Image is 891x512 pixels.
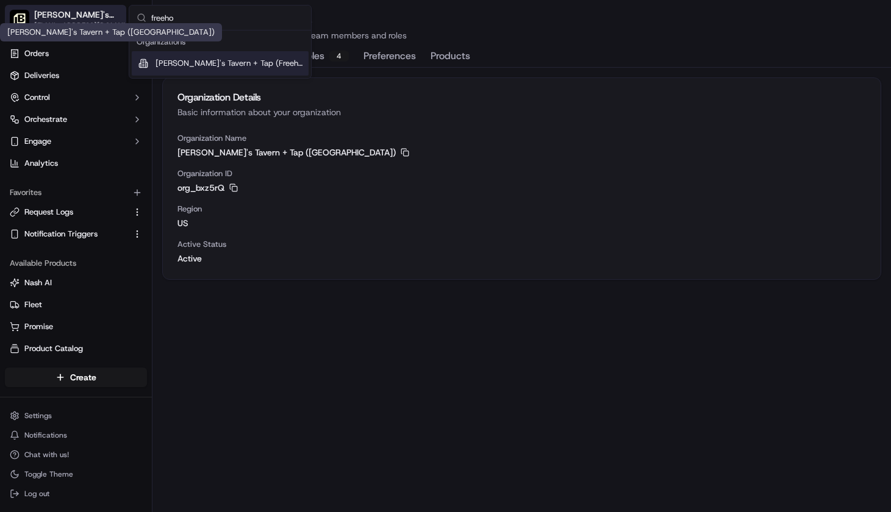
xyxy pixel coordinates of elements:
[12,177,32,197] img: Brittany Newman
[24,277,52,288] span: Nash AI
[24,489,49,499] span: Log out
[24,272,93,285] span: Knowledge Base
[5,446,147,463] button: Chat with us!
[5,466,147,483] button: Toggle Theme
[115,272,196,285] span: API Documentation
[10,299,142,310] a: Fleet
[103,274,113,283] div: 💻
[5,224,147,244] button: Notification Triggers
[189,156,222,171] button: See all
[24,158,58,169] span: Analytics
[177,146,396,158] span: [PERSON_NAME]'s Tavern + Tap ([GEOGRAPHIC_DATA])
[132,33,309,51] div: Organizations
[5,407,147,424] button: Settings
[34,21,138,30] button: [EMAIL_ADDRESS][DOMAIN_NAME]
[24,48,49,59] span: Orders
[5,368,147,387] button: Create
[24,469,73,479] span: Toggle Theme
[55,116,200,129] div: Start new chat
[5,427,147,444] button: Notifications
[5,317,147,336] button: Promise
[10,10,29,29] img: Tommy's Tavern + Tap (Staten Island)
[24,229,98,240] span: Notification Triggers
[101,189,106,199] span: •
[12,12,37,37] img: Nash
[12,210,32,230] img: Masood Aslam
[5,154,147,173] a: Analytics
[108,222,133,232] span: [DATE]
[86,302,148,311] a: Powered byPylon
[55,129,168,138] div: We're available if you need us!
[5,273,147,293] button: Nash AI
[5,44,147,63] a: Orders
[38,222,99,232] span: [PERSON_NAME]
[5,5,126,34] button: Tommy's Tavern + Tap (Staten Island)[PERSON_NAME]'s Tavern + Tap ([GEOGRAPHIC_DATA])[EMAIL_ADDRES...
[129,30,311,78] div: Suggestions
[32,79,220,91] input: Got a question? Start typing here...
[24,114,67,125] span: Orchestrate
[24,207,73,218] span: Request Logs
[38,189,99,199] span: [PERSON_NAME]
[10,321,142,332] a: Promise
[98,268,201,290] a: 💻API Documentation
[5,66,147,85] a: Deliveries
[121,302,148,311] span: Pylon
[177,204,866,215] span: Region
[24,430,67,440] span: Notifications
[24,190,34,199] img: 1736555255976-a54dd68f-1ca7-489b-9aae-adbdc363a1c4
[329,51,349,62] div: 4
[5,183,147,202] div: Favorites
[7,268,98,290] a: 📗Knowledge Base
[5,254,147,273] div: Available Products
[24,411,52,421] span: Settings
[177,168,866,179] span: Organization ID
[26,116,48,138] img: 4920774857489_3d7f54699973ba98c624_72.jpg
[177,106,866,118] div: Basic information about your organization
[34,9,124,21] button: [PERSON_NAME]'s Tavern + Tap ([GEOGRAPHIC_DATA])
[10,343,142,354] a: Product Catalog
[24,222,34,232] img: 1736555255976-a54dd68f-1ca7-489b-9aae-adbdc363a1c4
[24,92,50,103] span: Control
[5,88,147,107] button: Control
[363,46,416,67] button: Preferences
[24,70,59,81] span: Deliveries
[24,136,51,147] span: Engage
[24,299,42,310] span: Fleet
[108,189,133,199] span: [DATE]
[24,321,53,332] span: Promise
[24,343,83,354] span: Product Catalog
[5,485,147,502] button: Log out
[207,120,222,135] button: Start new chat
[177,217,866,229] span: us
[5,295,147,315] button: Fleet
[101,222,106,232] span: •
[5,132,147,151] button: Engage
[431,46,470,67] button: Products
[12,116,34,138] img: 1736555255976-a54dd68f-1ca7-489b-9aae-adbdc363a1c4
[177,133,866,144] span: Organization Name
[12,158,82,168] div: Past conversations
[70,371,96,383] span: Create
[12,274,22,283] div: 📗
[5,339,147,358] button: Product Catalog
[151,5,304,30] input: Search...
[5,202,147,222] button: Request Logs
[177,252,866,265] span: Active
[301,46,349,67] button: Roles
[5,110,147,129] button: Orchestrate
[10,229,127,240] a: Notification Triggers
[12,49,222,68] p: Welcome 👋
[177,182,224,194] span: org_bxz5rQ
[10,207,127,218] a: Request Logs
[156,58,304,69] span: [PERSON_NAME]'s Tavern + Tap (Freehold)
[10,277,142,288] a: Nash AI
[24,450,69,460] span: Chat with us!
[177,93,866,102] div: Organization Details
[177,239,866,250] span: Active Status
